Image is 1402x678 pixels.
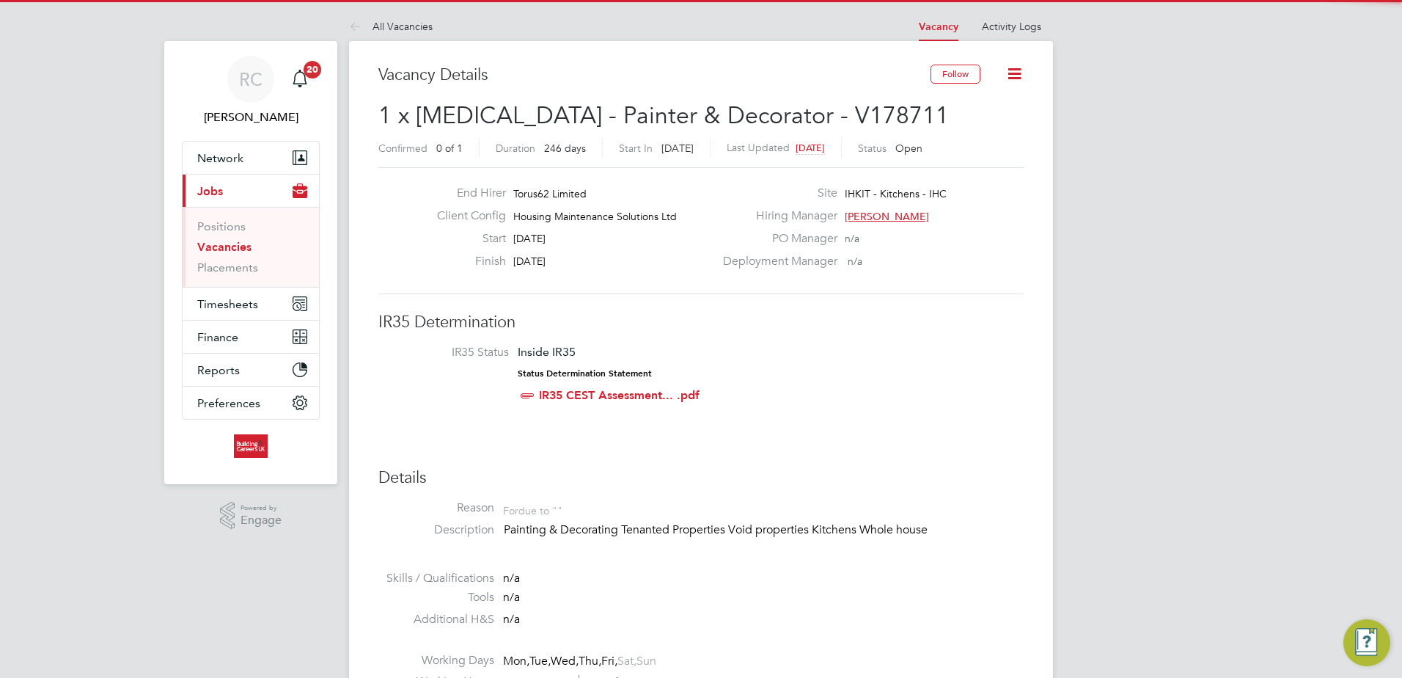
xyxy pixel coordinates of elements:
label: Hiring Manager [714,208,837,224]
span: 20 [304,61,321,79]
label: Start In [619,142,653,155]
span: Mon, [503,654,529,668]
a: All Vacancies [349,20,433,33]
span: [DATE] [513,232,546,245]
span: 0 of 1 [436,142,463,155]
a: Activity Logs [982,20,1041,33]
span: Rhys Cook [182,109,320,126]
span: n/a [503,612,520,627]
span: Preferences [197,396,260,410]
h3: Vacancy Details [378,65,931,86]
label: IR35 Status [393,345,509,360]
span: [DATE] [796,142,825,154]
a: RC[PERSON_NAME] [182,56,320,126]
label: Additional H&S [378,612,494,627]
label: Finish [425,254,506,269]
label: Status [858,142,887,155]
a: IR35 CEST Assessment... .pdf [539,388,700,402]
a: 20 [285,56,315,103]
span: Engage [241,514,282,527]
h3: IR35 Determination [378,312,1024,333]
label: Site [714,186,837,201]
span: n/a [503,590,520,605]
label: Confirmed [378,142,427,155]
a: Placements [197,260,258,274]
label: Skills / Qualifications [378,571,494,586]
label: Reason [378,500,494,516]
span: [PERSON_NAME] [845,210,929,223]
h3: Details [378,467,1024,489]
a: Vacancies [197,240,252,254]
span: Jobs [197,184,223,198]
label: Duration [496,142,535,155]
span: Wed, [551,654,579,668]
span: RC [239,70,263,89]
span: 1 x [MEDICAL_DATA] - Painter & Decorator - V178711 [378,101,949,130]
p: Painting & Decorating Tenanted Properties Void properties Kitchens Whole house [504,522,1024,538]
img: buildingcareersuk-logo-retina.png [234,434,267,458]
label: Start [425,231,506,247]
nav: Main navigation [164,41,337,484]
label: Tools [378,590,494,605]
span: Inside IR35 [518,345,576,359]
span: [DATE] [513,255,546,268]
button: Reports [183,354,319,386]
span: n/a [845,232,859,245]
a: Vacancy [919,21,958,33]
button: Network [183,142,319,174]
span: Fri, [601,654,617,668]
span: 246 days [544,142,586,155]
span: Housing Maintenance Solutions Ltd [513,210,677,223]
button: Follow [931,65,980,84]
button: Preferences [183,387,319,419]
button: Engage Resource Center [1343,619,1390,666]
span: Reports [197,363,240,377]
strong: Status Determination Statement [518,368,652,379]
span: Network [197,151,243,165]
div: For due to "" [503,500,562,517]
label: Deployment Manager [714,254,837,269]
span: Finance [197,330,238,344]
span: Open [895,142,922,155]
label: Client Config [425,208,506,224]
span: IHKIT - Kitchens - IHC [845,187,947,200]
span: Tue, [529,654,551,668]
span: Sun [636,654,656,668]
span: Powered by [241,502,282,514]
label: Working Days [378,653,494,668]
a: Go to home page [182,434,320,458]
span: n/a [848,255,862,268]
button: Finance [183,321,319,353]
a: Positions [197,219,246,233]
button: Jobs [183,175,319,207]
span: [DATE] [661,142,694,155]
label: PO Manager [714,231,837,247]
span: Thu, [579,654,601,668]
span: Timesheets [197,297,258,311]
span: n/a [503,571,520,586]
span: Torus62 Limited [513,187,587,200]
div: Jobs [183,207,319,287]
a: Powered byEngage [220,502,282,530]
label: Description [378,522,494,538]
label: Last Updated [727,141,790,154]
span: Sat, [617,654,636,668]
label: End Hirer [425,186,506,201]
button: Timesheets [183,288,319,320]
